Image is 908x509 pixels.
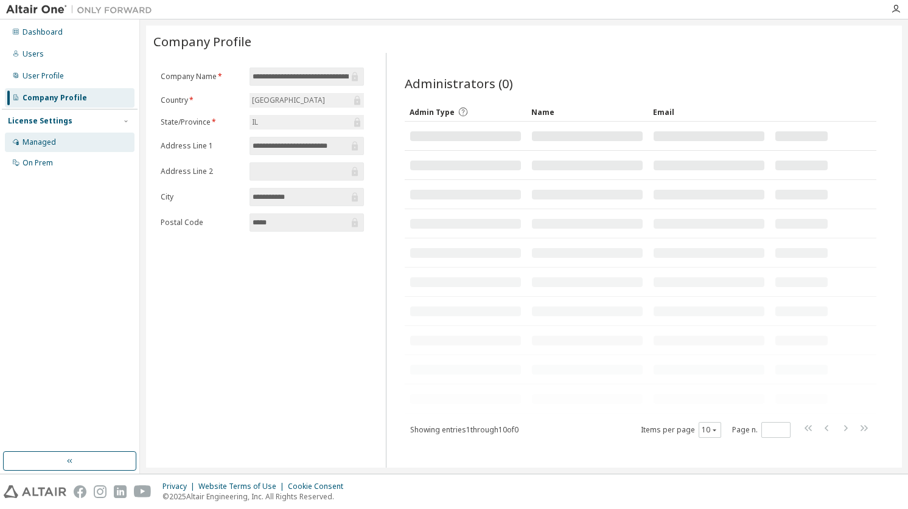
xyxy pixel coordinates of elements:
label: State/Province [161,117,242,127]
p: © 2025 Altair Engineering, Inc. All Rights Reserved. [162,491,351,502]
img: Altair One [6,4,158,16]
div: IL [250,116,260,129]
span: Page n. [732,422,791,438]
div: Website Terms of Use [198,482,288,491]
label: City [161,192,242,202]
img: linkedin.svg [114,485,127,498]
span: Items per page [641,422,721,438]
div: Company Profile [23,93,87,103]
label: Country [161,95,242,105]
div: IL [250,115,364,130]
button: 10 [702,425,718,435]
img: altair_logo.svg [4,485,66,498]
div: User Profile [23,71,64,81]
div: Name [531,102,643,122]
label: Company Name [161,72,242,81]
span: Showing entries 1 through 10 of 0 [410,424,519,435]
span: Administrators (0) [405,75,513,92]
img: youtube.svg [134,485,152,498]
span: Admin Type [410,107,455,117]
div: Managed [23,137,56,147]
img: facebook.svg [74,485,86,498]
span: Company Profile [153,33,251,50]
div: Privacy [162,482,198,491]
div: License Settings [8,116,72,126]
img: instagram.svg [94,485,107,498]
div: On Prem [23,158,53,168]
div: [GEOGRAPHIC_DATA] [250,94,327,107]
label: Address Line 1 [161,141,242,151]
label: Postal Code [161,218,242,227]
div: Email [653,102,765,122]
label: Address Line 2 [161,167,242,176]
div: [GEOGRAPHIC_DATA] [250,93,364,108]
div: Dashboard [23,27,63,37]
div: Users [23,49,44,59]
div: Cookie Consent [288,482,351,491]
